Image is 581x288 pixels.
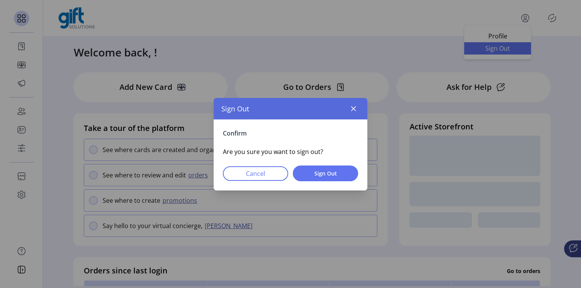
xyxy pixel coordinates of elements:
[223,129,358,138] p: Confirm
[223,147,358,156] p: Are you sure you want to sign out?
[233,169,278,178] span: Cancel
[293,166,358,181] button: Sign Out
[303,169,348,177] span: Sign Out
[223,166,288,180] button: Cancel
[221,103,249,114] span: Sign Out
